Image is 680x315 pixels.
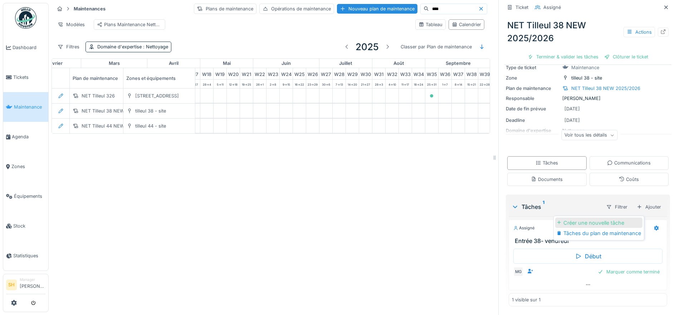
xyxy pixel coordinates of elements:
div: W 19 [214,68,226,79]
div: W 34 [412,68,425,79]
div: 11 -> 17 [399,80,412,88]
div: Assigné [513,225,535,231]
div: 22 -> 28 [478,80,491,88]
div: 16 -> 22 [293,80,306,88]
div: 7 -> 13 [333,80,346,88]
span: : Nettoyage [142,44,168,49]
div: avril [147,59,200,68]
div: 21 -> 27 [359,80,372,88]
div: 14 -> 20 [346,80,359,88]
div: Créer une nouvelle tâche [555,218,642,228]
div: Assigné [543,4,561,11]
div: 30 -> 6 [319,80,332,88]
div: NET Tilleul 38 NEW 2025/2026 [504,16,671,48]
div: Calendrier [452,21,481,28]
div: Tâches [512,202,600,211]
div: Manager [20,277,45,282]
div: 26 -> 1 [253,80,266,88]
div: 18 -> 24 [412,80,425,88]
div: 1 -> 7 [439,80,451,88]
div: Zone [506,75,559,81]
div: 4 -> 10 [386,80,398,88]
div: W 22 [253,68,266,79]
div: Plan de maintenance [70,68,141,88]
span: Statistiques [13,252,45,259]
div: 2 -> 8 [266,80,279,88]
div: juillet [319,59,372,68]
div: W 31 [372,68,385,79]
div: Date de fin prévue [506,105,559,112]
span: Maintenance [14,104,45,110]
div: Marquer comme terminé [595,267,662,277]
div: février [28,59,81,68]
div: W 26 [306,68,319,79]
div: Communications [607,159,651,166]
div: 12 -> 18 [227,80,240,88]
div: tilleul 38 - site [571,75,602,81]
div: 28 -> 4 [200,80,213,88]
div: Actions [623,27,655,37]
div: W 35 [425,68,438,79]
div: NET Tilleul 326 [82,92,115,99]
div: [DATE] [564,105,580,112]
div: tilleul 38 - site [135,108,166,114]
div: Plans Maintenance Nettoyage [97,21,162,28]
div: juin [253,59,319,68]
span: Équipements [14,193,45,200]
div: Ajouter [633,202,664,212]
div: Filtrer [603,202,631,212]
div: Zones et équipements [123,68,195,88]
div: W 29 [346,68,359,79]
div: Classer par Plan de maintenance [397,42,475,52]
div: Maintenance [571,64,599,71]
div: W 38 [465,68,478,79]
li: SH [6,280,17,290]
div: 25 -> 31 [425,80,438,88]
span: Stock [13,223,45,229]
div: [STREET_ADDRESS] [135,92,179,99]
div: Documents [531,176,563,183]
div: août [372,59,425,68]
div: NET Tilleul 38 NEW 2025/2026 [82,108,151,114]
div: W 20 [227,68,240,79]
strong: Maintenances [71,5,108,12]
div: Domaine d'expertise [97,43,168,50]
div: 8 -> 14 [452,80,465,88]
div: W 21 [240,68,253,79]
div: Deadline [506,117,559,124]
div: Nouveau plan de maintenance [337,4,417,14]
div: Début [513,249,662,264]
div: 23 -> 29 [306,80,319,88]
div: Terminer & valider les tâches [525,52,601,62]
div: Tableau [419,21,442,28]
div: 19 -> 25 [240,80,253,88]
div: W 28 [333,68,346,79]
div: W 25 [293,68,306,79]
span: Zones [11,163,45,170]
div: Filtres [54,42,83,52]
div: W 27 [319,68,332,79]
div: NET Tilleul 44 NEW 2025/2026 [82,123,151,129]
div: MG [513,267,523,277]
h3: Entrée 38- vendredi [515,238,664,244]
img: Badge_color-CXgf-gQk.svg [15,7,36,29]
div: 28 -> 3 [372,80,385,88]
span: Tickets [13,74,45,81]
sup: 1 [543,202,544,211]
div: mars [81,59,147,68]
div: W 30 [359,68,372,79]
span: Dashboard [13,44,45,51]
div: Type de ticket [506,64,559,71]
div: 15 -> 21 [465,80,478,88]
div: W 39 [478,68,491,79]
div: W 36 [439,68,451,79]
div: W 23 [266,68,279,79]
div: W 33 [399,68,412,79]
div: Tâches du plan de maintenance [555,228,642,239]
div: Ticket [515,4,528,11]
div: Plan de maintenance [506,85,559,92]
div: [DATE] [564,117,580,124]
div: W 18 [200,68,213,79]
div: 9 -> 15 [280,80,293,88]
div: 5 -> 11 [214,80,226,88]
